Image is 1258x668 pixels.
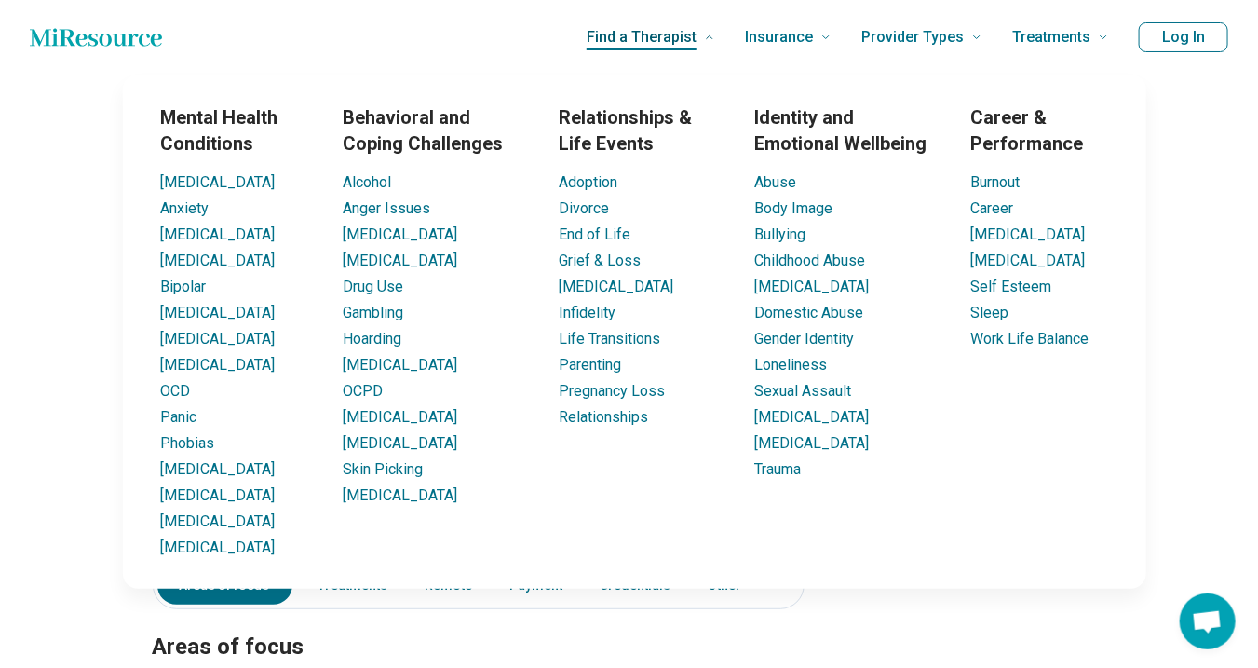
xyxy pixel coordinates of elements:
[971,199,1014,217] a: Career
[160,486,275,504] a: [MEDICAL_DATA]
[344,434,458,452] a: [MEDICAL_DATA]
[344,278,404,295] a: Drug Use
[560,252,642,269] a: Grief & Loss
[971,173,1021,191] a: Burnout
[344,460,424,478] a: Skin Picking
[755,304,864,321] a: Domestic Abuse
[755,173,797,191] a: Abuse
[971,252,1086,269] a: [MEDICAL_DATA]
[861,24,964,50] span: Provider Types
[344,104,530,157] h3: Behavioral and Coping Challenges
[560,278,674,295] a: [MEDICAL_DATA]
[755,460,802,478] a: Trauma
[344,199,431,217] a: Anger Issues
[344,382,384,400] a: OCPD
[344,330,402,348] a: Hoarding
[160,382,190,400] a: OCD
[344,252,458,269] a: [MEDICAL_DATA]
[30,19,162,56] a: Home page
[755,225,806,243] a: Bullying
[560,199,610,217] a: Divorce
[755,382,852,400] a: Sexual Assault
[344,356,458,374] a: [MEDICAL_DATA]
[153,587,805,663] h2: Areas of focus
[160,434,214,452] a: Phobias
[560,173,618,191] a: Adoption
[1012,24,1090,50] span: Treatments
[1180,593,1236,649] div: Open chat
[560,408,649,426] a: Relationships
[160,538,275,556] a: [MEDICAL_DATA]
[560,382,666,400] a: Pregnancy Loss
[587,24,697,50] span: Find a Therapist
[160,356,275,374] a: [MEDICAL_DATA]
[745,24,813,50] span: Insurance
[755,104,941,157] h3: Identity and Emotional Wellbeing
[971,330,1089,348] a: Work Life Balance
[11,75,1258,589] div: Find a Therapist
[560,225,631,243] a: End of Life
[344,486,458,504] a: [MEDICAL_DATA]
[755,278,870,295] a: [MEDICAL_DATA]
[755,408,870,426] a: [MEDICAL_DATA]
[160,408,196,426] a: Panic
[755,356,828,374] a: Loneliness
[755,199,833,217] a: Body Image
[160,512,275,530] a: [MEDICAL_DATA]
[755,434,870,452] a: [MEDICAL_DATA]
[560,356,622,374] a: Parenting
[160,104,314,157] h3: Mental Health Conditions
[344,173,392,191] a: Alcohol
[160,304,275,321] a: [MEDICAL_DATA]
[1139,22,1228,52] button: Log In
[755,330,855,348] a: Gender Identity
[160,225,275,243] a: [MEDICAL_DATA]
[160,278,206,295] a: Bipolar
[755,252,866,269] a: Childhood Abuse
[344,408,458,426] a: [MEDICAL_DATA]
[160,199,209,217] a: Anxiety
[971,278,1052,295] a: Self Esteem
[160,330,275,348] a: [MEDICAL_DATA]
[160,252,275,269] a: [MEDICAL_DATA]
[971,304,1009,321] a: Sleep
[160,460,275,478] a: [MEDICAL_DATA]
[344,304,404,321] a: Gambling
[560,104,725,157] h3: Relationships & Life Events
[160,173,275,191] a: [MEDICAL_DATA]
[344,225,458,243] a: [MEDICAL_DATA]
[560,330,661,348] a: Life Transitions
[971,104,1109,157] h3: Career & Performance
[560,304,616,321] a: Infidelity
[971,225,1086,243] a: [MEDICAL_DATA]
